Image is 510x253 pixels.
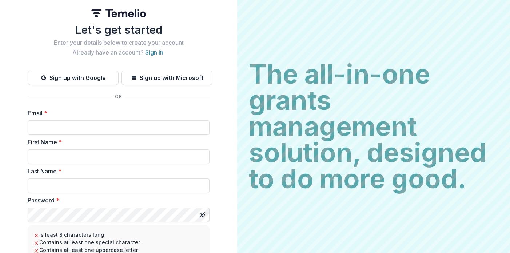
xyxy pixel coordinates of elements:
button: Sign up with Google [28,71,119,85]
button: Sign up with Microsoft [121,71,212,85]
h2: Already have an account? . [28,49,210,56]
img: Temelio [91,9,146,17]
button: Toggle password visibility [196,209,208,221]
label: Password [28,196,205,205]
a: Sign in [145,49,163,56]
h1: Let's get started [28,23,210,36]
h2: Enter your details below to create your account [28,39,210,46]
label: Email [28,109,205,117]
label: Last Name [28,167,205,176]
li: Contains at least one special character [33,238,204,246]
li: Is least 8 characters long [33,231,204,238]
label: First Name [28,138,205,146]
